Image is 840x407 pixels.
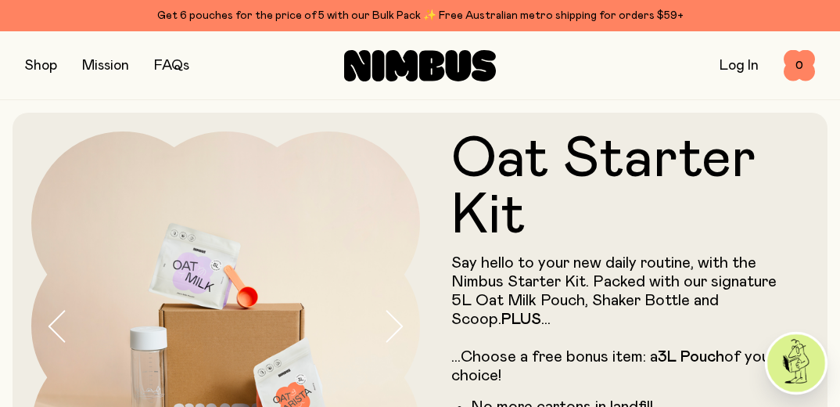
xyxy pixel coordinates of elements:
a: Mission [82,59,129,73]
div: Get 6 pouches for the price of 5 with our Bulk Pack ✨ Free Australian metro shipping for orders $59+ [25,6,815,25]
a: FAQs [154,59,189,73]
strong: 3L [658,349,677,365]
button: 0 [784,50,815,81]
strong: Pouch [680,349,724,365]
a: Log In [720,59,759,73]
h1: Oat Starter Kit [451,131,777,244]
strong: PLUS [501,312,541,327]
img: agent [767,334,825,392]
p: Say hello to your new daily routine, with the Nimbus Starter Kit. Packed with our signature 5L Oa... [451,254,777,385]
